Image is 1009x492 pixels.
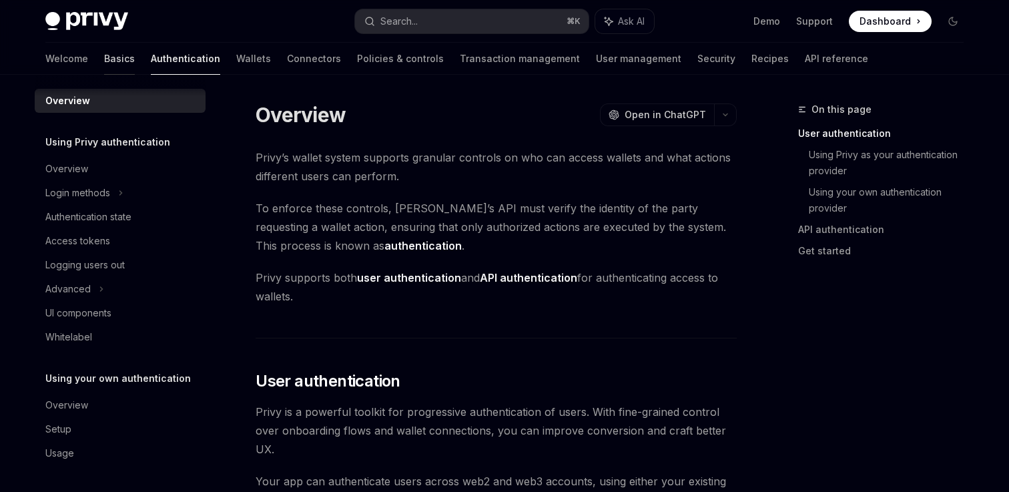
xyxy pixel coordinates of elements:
a: Overview [35,393,206,417]
div: Access tokens [45,233,110,249]
a: Using your own authentication provider [809,182,974,219]
span: On this page [811,101,872,117]
div: Overview [45,161,88,177]
button: Ask AI [595,9,654,33]
div: Authentication state [45,209,131,225]
span: ⌘ K [567,16,581,27]
a: API authentication [798,219,974,240]
a: Setup [35,417,206,441]
div: Whitelabel [45,329,92,345]
a: Using Privy as your authentication provider [809,144,974,182]
button: Toggle dark mode [942,11,964,32]
h1: Overview [256,103,346,127]
button: Search...⌘K [355,9,589,33]
a: Basics [104,43,135,75]
div: Advanced [45,281,91,297]
a: UI components [35,301,206,325]
span: User authentication [256,371,400,392]
a: Authentication [151,43,220,75]
a: Recipes [751,43,789,75]
a: Policies & controls [357,43,444,75]
button: Open in ChatGPT [600,103,714,126]
a: Overview [35,89,206,113]
a: Access tokens [35,229,206,253]
a: Dashboard [849,11,932,32]
span: Open in ChatGPT [625,108,706,121]
h5: Using Privy authentication [45,134,170,150]
span: Privy’s wallet system supports granular controls on who can access wallets and what actions diffe... [256,148,737,186]
a: Authentication state [35,205,206,229]
a: Support [796,15,833,28]
span: Privy is a powerful toolkit for progressive authentication of users. With fine-grained control ov... [256,403,737,459]
div: Setup [45,421,71,437]
a: API reference [805,43,868,75]
a: Welcome [45,43,88,75]
span: Dashboard [860,15,911,28]
img: dark logo [45,12,128,31]
a: Usage [35,441,206,465]
a: Wallets [236,43,271,75]
a: Whitelabel [35,325,206,349]
div: Logging users out [45,257,125,273]
a: Transaction management [460,43,580,75]
a: User authentication [798,123,974,144]
div: UI components [45,305,111,321]
div: Usage [45,445,74,461]
a: Logging users out [35,253,206,277]
strong: authentication [384,239,462,252]
div: Login methods [45,185,110,201]
strong: API authentication [480,271,577,284]
div: Overview [45,397,88,413]
span: To enforce these controls, [PERSON_NAME]’s API must verify the identity of the party requesting a... [256,199,737,255]
div: Search... [380,13,418,29]
a: User management [596,43,681,75]
h5: Using your own authentication [45,371,191,387]
a: Security [697,43,735,75]
a: Get started [798,240,974,262]
strong: user authentication [357,271,461,284]
a: Connectors [287,43,341,75]
a: Overview [35,157,206,181]
span: Ask AI [618,15,645,28]
span: Privy supports both and for authenticating access to wallets. [256,268,737,306]
a: Demo [753,15,780,28]
div: Overview [45,93,90,109]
